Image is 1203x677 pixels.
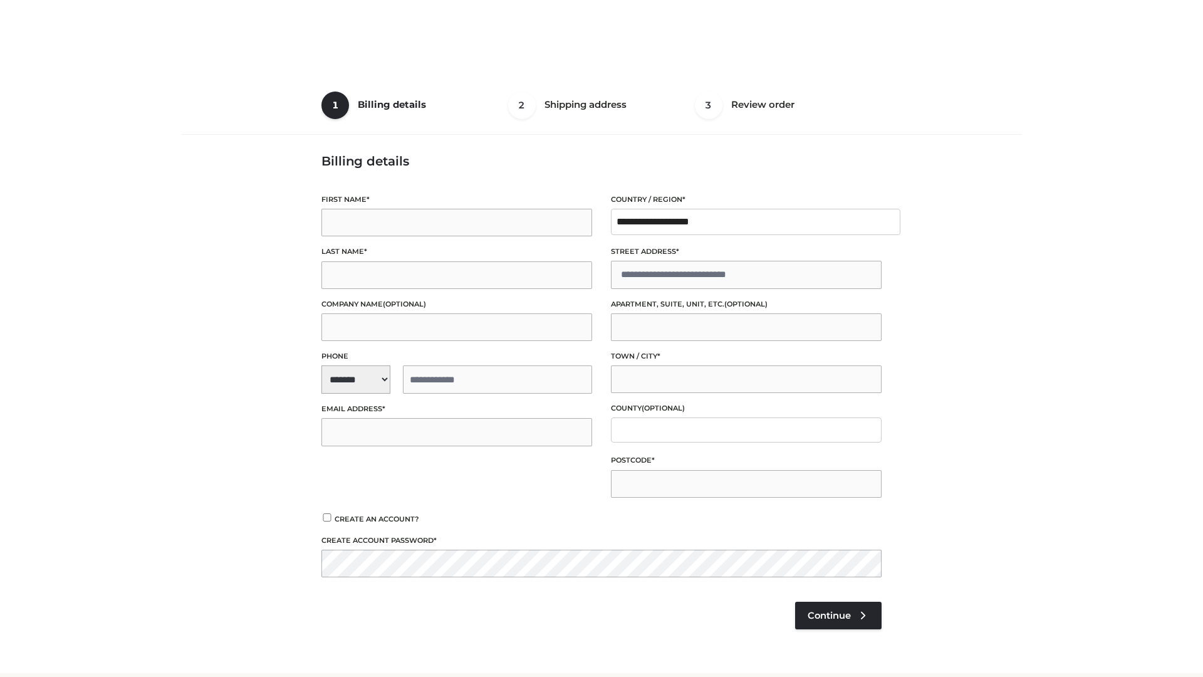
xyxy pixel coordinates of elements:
span: (optional) [642,404,685,412]
span: Continue [808,610,851,621]
span: 2 [508,92,536,119]
span: Review order [731,98,794,110]
span: 1 [321,92,349,119]
label: Phone [321,350,592,362]
label: County [611,402,882,414]
span: Create an account? [335,515,419,523]
span: (optional) [383,300,426,308]
label: Last name [321,246,592,258]
input: Create an account? [321,513,333,522]
span: (optional) [724,300,768,308]
label: First name [321,194,592,206]
a: Continue [795,602,882,629]
span: Shipping address [544,98,627,110]
label: Apartment, suite, unit, etc. [611,298,882,310]
label: Postcode [611,454,882,466]
label: Company name [321,298,592,310]
span: Billing details [358,98,426,110]
label: Email address [321,403,592,415]
h3: Billing details [321,154,882,169]
span: 3 [695,92,722,119]
label: Street address [611,246,882,258]
label: Town / City [611,350,882,362]
label: Create account password [321,535,882,547]
label: Country / Region [611,194,882,206]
